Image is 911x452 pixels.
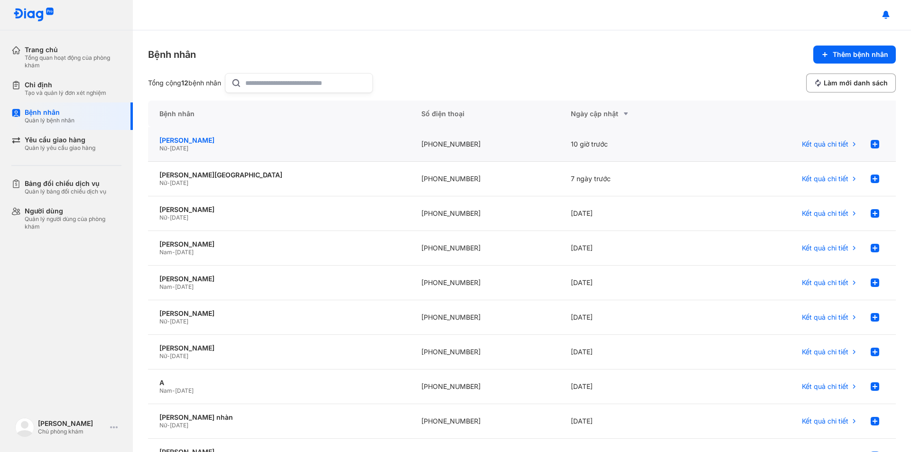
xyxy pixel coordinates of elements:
div: Quản lý người dùng của phòng khám [25,215,121,231]
div: [PERSON_NAME] [159,136,399,145]
div: [PHONE_NUMBER] [410,369,559,404]
div: [PERSON_NAME] nhàn [159,413,399,422]
div: [PERSON_NAME] [159,344,399,352]
div: Ngày cập nhật [571,108,697,120]
div: Chỉ định [25,81,106,89]
div: [PHONE_NUMBER] [410,404,559,439]
span: 12 [181,79,188,87]
span: Kết quả chi tiết [802,175,848,183]
span: Làm mới danh sách [824,79,888,87]
span: Kết quả chi tiết [802,348,848,356]
button: Thêm bệnh nhân [813,46,896,64]
div: [PHONE_NUMBER] [410,231,559,266]
div: [DATE] [559,231,709,266]
div: [DATE] [559,369,709,404]
div: Bệnh nhân [148,101,410,127]
button: Làm mới danh sách [806,74,896,92]
span: - [167,318,170,325]
span: [DATE] [175,283,194,290]
div: Bảng đối chiếu dịch vụ [25,179,106,188]
span: Kết quả chi tiết [802,209,848,218]
span: [DATE] [170,145,188,152]
span: [DATE] [170,318,188,325]
div: [DATE] [559,196,709,231]
span: Thêm bệnh nhân [833,50,888,59]
span: Nữ [159,179,167,186]
div: [DATE] [559,335,709,369]
span: Nữ [159,422,167,429]
span: Kết quả chi tiết [802,382,848,391]
div: Quản lý yêu cầu giao hàng [25,144,95,152]
div: Bệnh nhân [25,108,74,117]
span: Nam [159,387,172,394]
div: Bệnh nhân [148,48,196,61]
div: 7 ngày trước [559,162,709,196]
span: - [167,352,170,360]
div: [PHONE_NUMBER] [410,162,559,196]
div: Tổng cộng bệnh nhân [148,79,221,87]
span: - [172,249,175,256]
div: Yêu cầu giao hàng [25,136,95,144]
span: Nam [159,283,172,290]
span: [DATE] [170,214,188,221]
div: Số điện thoại [410,101,559,127]
span: Nam [159,249,172,256]
div: [PERSON_NAME] [159,309,399,318]
div: [PHONE_NUMBER] [410,196,559,231]
div: [PHONE_NUMBER] [410,300,559,335]
span: Kết quả chi tiết [802,313,848,322]
span: - [167,145,170,152]
span: - [172,387,175,394]
div: [PHONE_NUMBER] [410,266,559,300]
span: Nữ [159,145,167,152]
div: [PERSON_NAME] [159,240,399,249]
span: Nữ [159,318,167,325]
img: logo [15,418,34,437]
span: - [167,422,170,429]
span: [DATE] [170,422,188,429]
div: [DATE] [559,404,709,439]
div: [PERSON_NAME] [38,419,106,428]
div: Tạo và quản lý đơn xét nghiệm [25,89,106,97]
div: [PHONE_NUMBER] [410,127,559,162]
span: [DATE] [175,387,194,394]
span: Kết quả chi tiết [802,417,848,425]
span: Nữ [159,352,167,360]
div: 10 giờ trước [559,127,709,162]
span: [DATE] [170,352,188,360]
div: [PHONE_NUMBER] [410,335,559,369]
div: Chủ phòng khám [38,428,106,435]
span: Kết quả chi tiết [802,244,848,252]
div: [PERSON_NAME][GEOGRAPHIC_DATA] [159,171,399,179]
span: Kết quả chi tiết [802,278,848,287]
div: Quản lý bảng đối chiếu dịch vụ [25,188,106,195]
span: [DATE] [175,249,194,256]
div: [PERSON_NAME] [159,205,399,214]
span: [DATE] [170,179,188,186]
div: [PERSON_NAME] [159,275,399,283]
div: Người dùng [25,207,121,215]
div: A [159,378,399,387]
span: Nữ [159,214,167,221]
div: [DATE] [559,300,709,335]
img: logo [13,8,54,22]
span: Kết quả chi tiết [802,140,848,148]
div: [DATE] [559,266,709,300]
span: - [167,179,170,186]
div: Quản lý bệnh nhân [25,117,74,124]
div: Trang chủ [25,46,121,54]
span: - [167,214,170,221]
div: Tổng quan hoạt động của phòng khám [25,54,121,69]
span: - [172,283,175,290]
